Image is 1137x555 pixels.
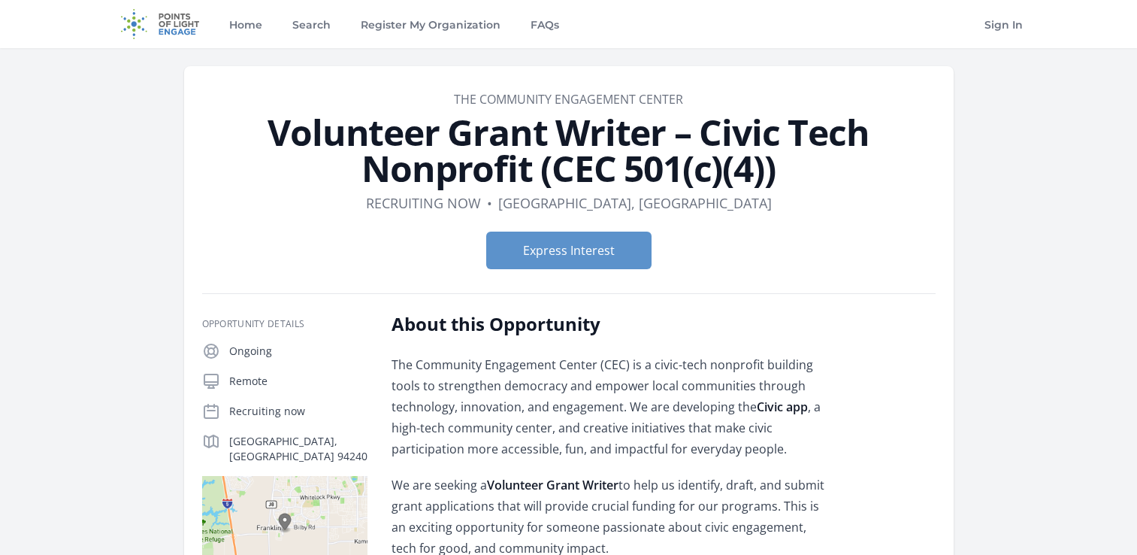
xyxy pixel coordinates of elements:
[757,399,808,415] strong: Civic app
[229,434,367,464] p: [GEOGRAPHIC_DATA], [GEOGRAPHIC_DATA] 94240
[392,312,831,336] h2: About this Opportunity
[498,193,772,214] dd: [GEOGRAPHIC_DATA], [GEOGRAPHIC_DATA]
[229,374,367,389] p: Remote
[366,193,481,214] dd: Recruiting now
[392,354,831,459] p: The Community Engagement Center (CEC) is a civic-tech nonprofit building tools to strengthen demo...
[229,344,367,359] p: Ongoing
[454,91,683,108] a: The Community Engagement Center
[487,477,618,493] strong: Volunteer Grant Writer
[202,114,936,187] h1: Volunteer Grant Writer – Civic Tech Nonprofit (CEC 501(c)(4))
[229,404,367,419] p: Recruiting now
[202,318,367,330] h3: Opportunity Details
[486,232,652,269] button: Express Interest
[487,193,492,214] div: •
